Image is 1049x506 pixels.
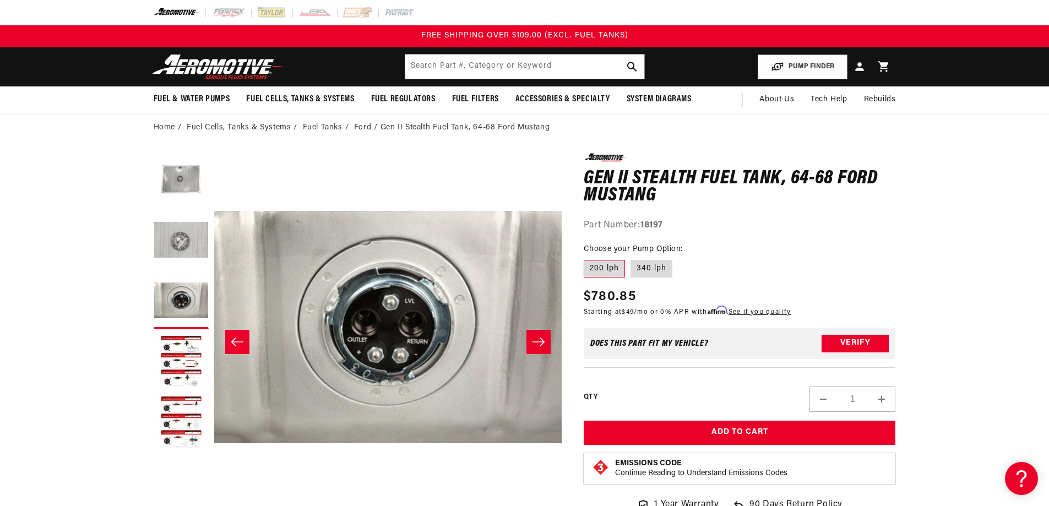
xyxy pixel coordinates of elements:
button: Load image 2 in gallery view [154,214,209,269]
span: $49 [622,309,634,315]
button: Load image 3 in gallery view [154,274,209,329]
div: Does This part fit My vehicle? [590,339,709,348]
summary: Fuel Filters [444,86,507,112]
button: search button [620,55,644,79]
span: Affirm [708,306,727,314]
button: Load image 1 in gallery view [154,153,209,208]
button: Slide right [526,330,551,354]
button: Slide left [225,330,249,354]
label: 340 lph [631,260,672,278]
button: Emissions CodeContinue Reading to Understand Emissions Codes [615,459,787,478]
button: Load image 4 in gallery view [154,335,209,390]
img: Emissions code [592,459,610,476]
span: Fuel & Water Pumps [154,94,230,105]
img: Aeromotive [149,54,287,80]
strong: 18197 [640,221,663,230]
li: Fuel Cells, Tanks & Systems [187,122,300,134]
span: About Us [759,95,794,104]
label: 200 lph [584,260,625,278]
nav: breadcrumbs [154,122,896,134]
span: System Diagrams [627,94,692,105]
li: Gen II Stealth Fuel Tank, 64-68 Ford Mustang [381,122,550,134]
span: FREE SHIPPING OVER $109.00 (EXCL. FUEL TANKS) [421,31,628,40]
button: Load image 5 in gallery view [154,395,209,450]
summary: System Diagrams [618,86,700,112]
p: Continue Reading to Understand Emissions Codes [615,469,787,478]
button: Verify [822,335,889,352]
span: Tech Help [811,94,847,106]
span: Fuel Regulators [371,94,436,105]
summary: Fuel & Water Pumps [145,86,238,112]
span: $780.85 [584,287,636,307]
label: QTY [584,393,597,402]
h1: Gen II Stealth Fuel Tank, 64-68 Ford Mustang [584,170,896,205]
summary: Accessories & Specialty [507,86,618,112]
a: Home [154,122,175,134]
a: See if you qualify - Learn more about Affirm Financing (opens in modal) [729,309,791,315]
p: Starting at /mo or 0% APR with . [584,307,791,317]
a: Fuel Tanks [303,122,343,134]
span: Accessories & Specialty [515,94,610,105]
summary: Fuel Cells, Tanks & Systems [238,86,362,112]
button: Add to Cart [584,421,896,445]
input: Search by Part Number, Category or Keyword [405,55,644,79]
summary: Tech Help [802,86,855,113]
legend: Choose your Pump Option: [584,243,684,255]
button: PUMP FINDER [758,55,847,79]
span: Fuel Filters [452,94,499,105]
summary: Rebuilds [856,86,904,113]
span: Rebuilds [864,94,896,106]
a: Ford [354,122,371,134]
a: About Us [751,86,802,113]
div: Part Number: [584,219,896,233]
span: Fuel Cells, Tanks & Systems [246,94,354,105]
strong: Emissions Code [615,459,682,467]
summary: Fuel Regulators [363,86,444,112]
